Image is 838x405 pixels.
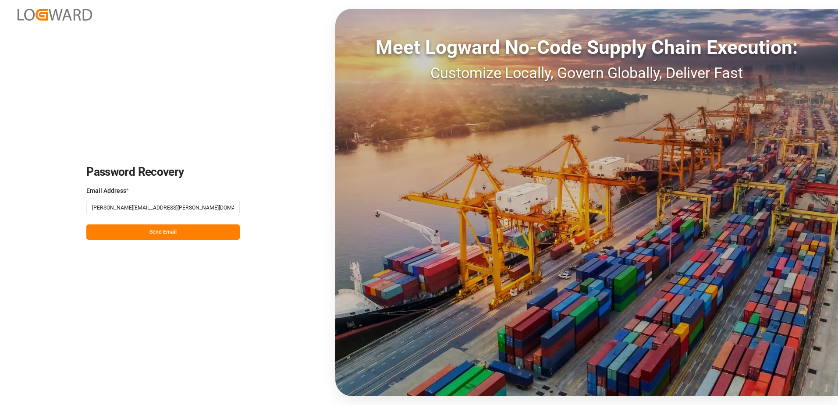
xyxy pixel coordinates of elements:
[18,9,92,21] img: Logward_new_orange.png
[335,62,838,84] div: Customize Locally, Govern Globally, Deliver Fast
[86,200,240,215] input: Enter your registered email address
[86,186,126,195] span: Email Address
[335,33,838,62] div: Meet Logward No-Code Supply Chain Execution:
[86,224,240,240] button: Send Email
[86,165,240,179] h2: Password Recovery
